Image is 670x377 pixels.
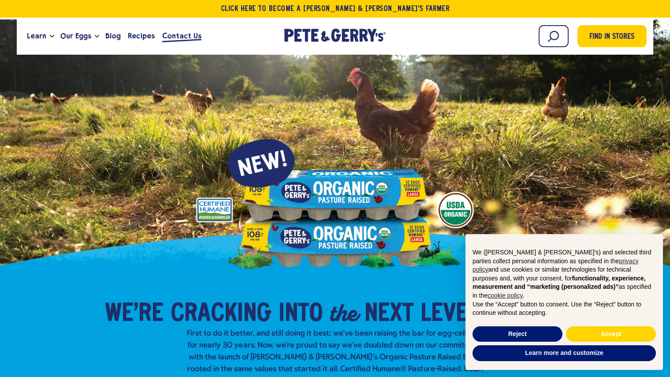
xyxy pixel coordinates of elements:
a: Our Eggs [57,24,95,48]
span: We’re [105,301,164,328]
span: Learn [27,30,46,41]
span: Our Eggs [60,30,91,41]
span: Cracking [171,301,272,328]
span: Find in Stores [589,31,634,43]
em: the [330,297,357,328]
a: Contact Us [159,24,205,48]
button: Learn more and customize [473,345,656,361]
button: Accept [566,326,656,342]
p: We ([PERSON_NAME] & [PERSON_NAME]'s) and selected third parties collect personal information as s... [473,248,656,300]
a: Learn [23,24,50,48]
span: Level [421,301,478,328]
a: cookie policy [488,292,522,299]
span: Contact Us [162,30,201,41]
a: Blog [102,24,124,48]
p: Use the “Accept” button to consent. Use the “Reject” button to continue without accepting. [473,300,656,317]
a: Recipes [124,24,158,48]
span: Next [365,301,413,328]
span: into [279,301,323,328]
span: Blog [105,30,121,41]
button: Open the dropdown menu for Learn [50,35,54,38]
span: Recipes [128,30,155,41]
a: Find in Stores [577,25,647,47]
input: Search [539,25,569,47]
button: Open the dropdown menu for Our Eggs [95,35,99,38]
div: Notice [458,227,670,377]
button: Reject [473,326,562,342]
